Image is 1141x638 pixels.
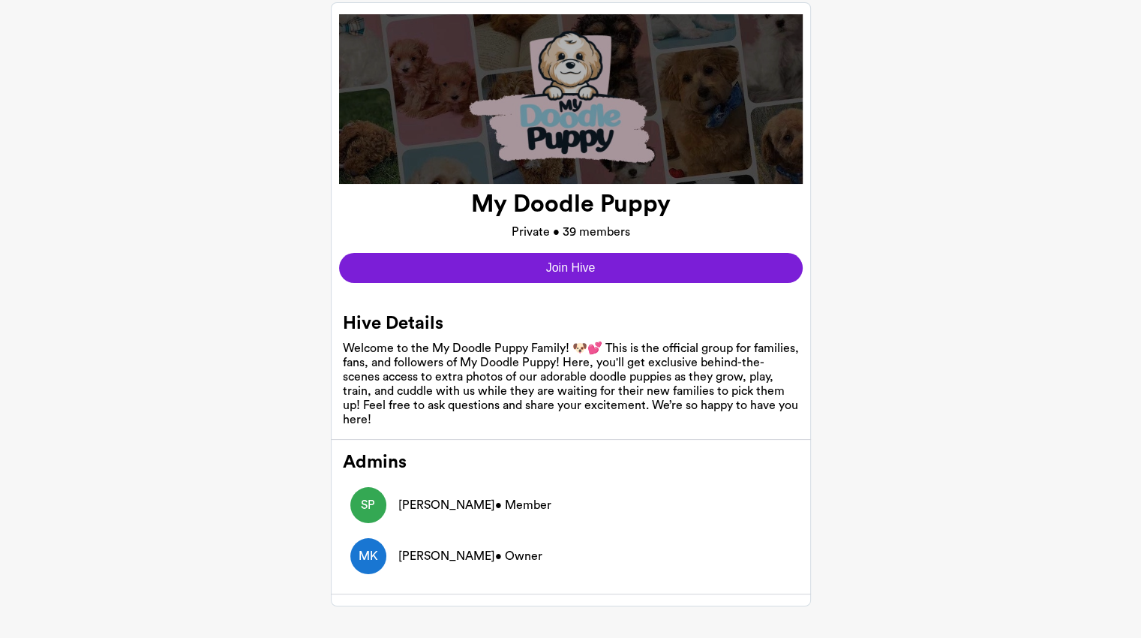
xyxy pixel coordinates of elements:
[343,313,799,335] h2: Hive Details
[512,223,630,241] p: Private • 39 members
[359,547,378,565] p: MK
[343,480,799,531] a: SP[PERSON_NAME]• Member
[495,550,542,562] span: • Owner
[471,190,671,218] h1: My Doodle Puppy
[495,499,551,511] span: • Member
[398,547,542,565] p: Marlene Kingston
[398,496,551,514] p: Skye Parker
[343,452,799,474] h2: Admins
[343,341,799,427] div: Welcome to the My Doodle Puppy Family! 🐶💕 This is the official group for families, fans, and foll...
[361,496,375,514] p: SP
[343,531,799,582] a: MK[PERSON_NAME]• Owner
[339,253,803,283] button: Join Hive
